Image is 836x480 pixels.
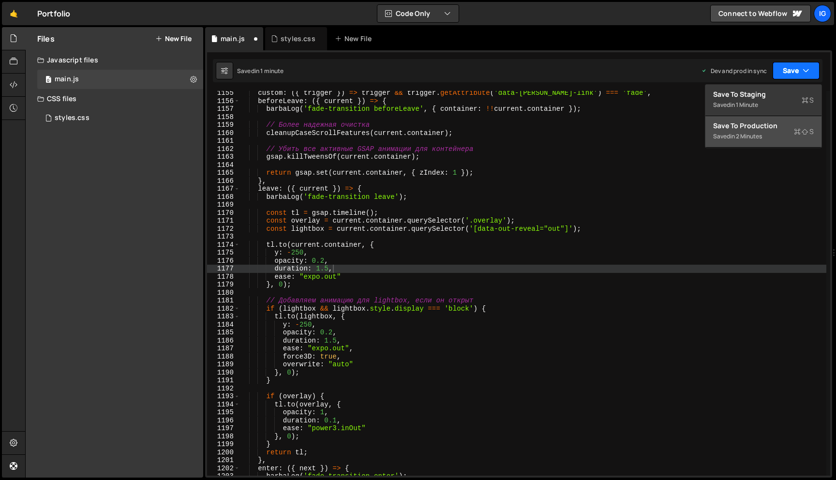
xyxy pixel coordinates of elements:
button: New File [155,35,192,43]
div: 14577/44954.js [37,70,203,89]
div: 1167 [207,185,240,193]
div: 1185 [207,329,240,337]
div: 1177 [207,265,240,273]
div: styles.css [55,114,90,122]
div: 1187 [207,345,240,353]
div: 1176 [207,257,240,265]
div: in 2 minutes [730,132,762,140]
span: 0 [45,76,51,84]
div: New File [335,34,375,44]
div: 1196 [207,417,240,425]
div: Portfolio [37,8,70,19]
div: 1182 [207,305,240,313]
div: 1198 [207,433,240,441]
div: Save to Staging [713,90,814,99]
div: 1201 [207,456,240,465]
div: 1193 [207,392,240,401]
div: 1192 [207,385,240,393]
div: 14577/44352.css [37,108,203,128]
div: 1160 [207,129,240,137]
div: 1189 [207,360,240,369]
button: Save to StagingS Savedin 1 minute [705,85,821,116]
div: 1169 [207,201,240,209]
div: 1166 [207,177,240,185]
div: 1172 [207,225,240,233]
div: 1162 [207,145,240,153]
div: 1156 [207,97,240,105]
div: 1191 [207,376,240,385]
div: 1197 [207,424,240,433]
div: CSS files [26,89,203,108]
div: main.js [221,34,245,44]
div: in 1 minute [730,101,758,109]
div: Saved [237,67,284,75]
div: in 1 minute [254,67,284,75]
div: 1174 [207,241,240,249]
div: 1168 [207,193,240,201]
div: 1186 [207,337,240,345]
div: 1200 [207,449,240,457]
div: 1155 [207,89,240,97]
div: 1173 [207,233,240,241]
span: S [802,95,814,105]
button: Save to ProductionS Savedin 2 minutes [705,116,821,148]
div: 1180 [207,289,240,297]
div: Save to Production [713,121,814,131]
div: 1158 [207,113,240,121]
div: 1195 [207,408,240,417]
div: 1190 [207,369,240,377]
div: main.js [55,75,79,84]
div: 1183 [207,313,240,321]
div: 1178 [207,273,240,281]
div: 1161 [207,137,240,145]
div: styles.css [281,34,315,44]
div: 1175 [207,249,240,257]
div: 1179 [207,281,240,289]
a: Connect to Webflow [710,5,811,22]
div: 1194 [207,401,240,409]
div: 1171 [207,217,240,225]
div: Javascript files [26,50,203,70]
div: Saved [713,131,814,142]
div: 1157 [207,105,240,113]
div: 1164 [207,161,240,169]
div: Dev and prod in sync [701,67,767,75]
span: S [794,127,814,136]
div: 1163 [207,153,240,161]
div: 1188 [207,353,240,361]
div: 1181 [207,297,240,305]
div: 1202 [207,465,240,473]
button: Code Only [377,5,459,22]
button: Save [773,62,820,79]
div: 1184 [207,321,240,329]
a: Ig [814,5,831,22]
div: 1170 [207,209,240,217]
div: 1165 [207,169,240,177]
div: 1159 [207,121,240,129]
div: 1199 [207,440,240,449]
h2: Files [37,33,55,44]
a: 🤙 [2,2,26,25]
div: Saved [713,99,814,111]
